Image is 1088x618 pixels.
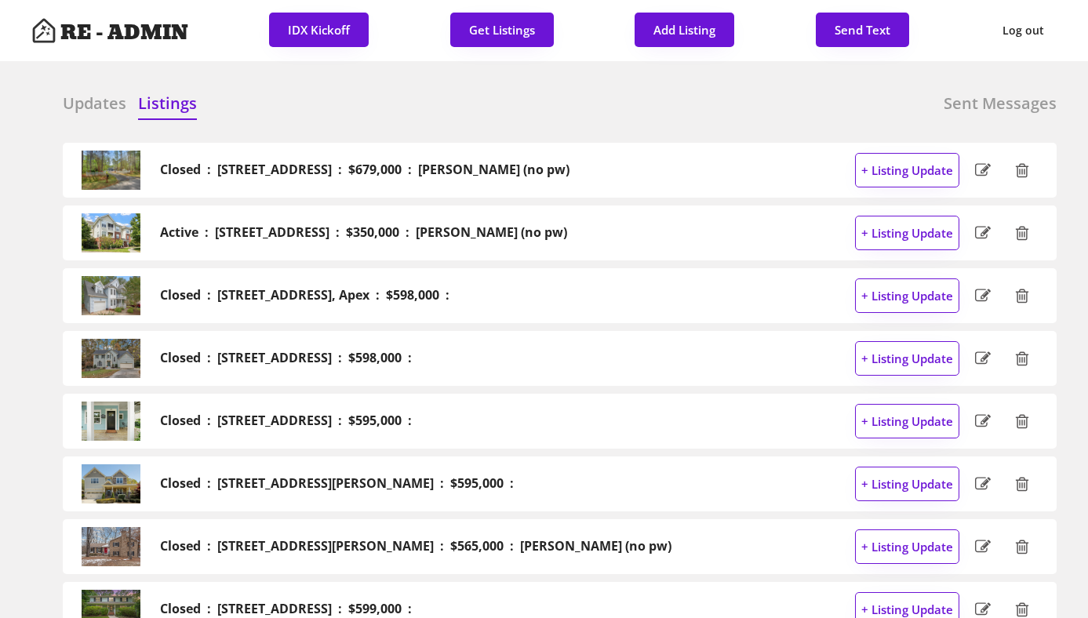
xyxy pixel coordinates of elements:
[160,351,412,365] h2: Closed : [STREET_ADDRESS] : $598,000 :
[269,13,369,47] button: IDX Kickoff
[160,476,514,491] h2: Closed : [STREET_ADDRESS][PERSON_NAME] : $595,000 :
[138,93,197,115] h6: Listings
[990,13,1057,49] button: Log out
[160,413,412,428] h2: Closed : [STREET_ADDRESS] : $595,000 :
[82,276,140,315] img: 20240905231728520481000000-o.jpg
[944,93,1057,115] h6: Sent Messages
[855,216,959,250] button: + Listing Update
[160,288,449,303] h2: Closed : [STREET_ADDRESS], Apex : $598,000 :
[82,213,140,253] img: 20250827153836914057000000-o.jpg
[160,162,569,177] h2: Closed : [STREET_ADDRESS] : $679,000 : [PERSON_NAME] (no pw)
[855,467,959,501] button: + Listing Update
[82,339,140,378] img: 20241107145433317487000000-o.jpg
[160,225,567,240] h2: Active : [STREET_ADDRESS] : $350,000 : [PERSON_NAME] (no pw)
[82,464,140,503] img: 20240409193221959242000000-o.jpg
[160,602,412,616] h2: Closed : [STREET_ADDRESS] : $599,000 :
[82,151,140,190] img: 20250409202501095101000000-o.jpg
[160,539,671,554] h2: Closed : [STREET_ADDRESS][PERSON_NAME] : $565,000 : [PERSON_NAME] (no pw)
[855,341,959,376] button: + Listing Update
[82,402,140,441] img: 20240718142057399140000000-o.jpg
[816,13,909,47] button: Send Text
[63,93,126,115] h6: Updates
[635,13,734,47] button: Add Listing
[450,13,554,47] button: Get Listings
[60,23,188,43] h4: RE - ADMIN
[855,404,959,438] button: + Listing Update
[855,278,959,313] button: + Listing Update
[82,527,140,566] img: 20250124134600551152000000-o.jpg
[31,18,56,43] img: Artboard%201%20copy%203.svg
[855,529,959,564] button: + Listing Update
[855,153,959,187] button: + Listing Update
